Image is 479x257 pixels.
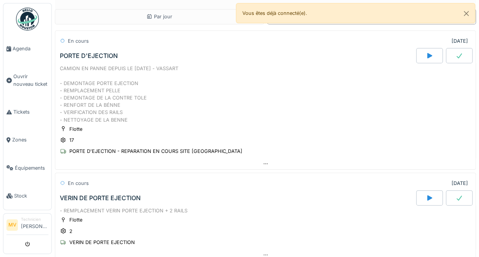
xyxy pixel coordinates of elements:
[16,8,39,31] img: Badge_color-CXgf-gQk.svg
[236,3,476,23] div: Vous êtes déjà connecté(e).
[3,126,51,154] a: Zones
[6,219,18,231] li: MV
[452,180,468,187] div: [DATE]
[15,164,48,172] span: Équipements
[60,194,141,202] div: VERIN DE PORTE EJECTION
[3,154,51,182] a: Équipements
[69,137,74,144] div: 17
[69,239,135,246] div: VERIN DE PORTE EJECTION
[21,217,48,233] li: [PERSON_NAME]
[13,45,48,52] span: Agenda
[3,182,51,210] a: Stock
[60,52,118,59] div: PORTE D'EJECTION
[3,63,51,98] a: Ouvrir nouveau ticket
[14,192,48,199] span: Stock
[452,37,468,45] div: [DATE]
[6,217,48,235] a: MV Technicien[PERSON_NAME]
[13,108,48,116] span: Tickets
[69,228,72,235] div: 2
[21,217,48,222] div: Technicien
[146,13,172,20] div: Par jour
[69,216,82,223] div: Flotte
[69,148,242,155] div: PORTE D'EJECTION - REPARATION EN COURS SITE [GEOGRAPHIC_DATA]
[3,98,51,126] a: Tickets
[60,65,471,124] div: CAMION EN PANNE DEPUIS LE [DATE] - VASSART - DEMONTAGE PORTE EJECTION - REMPLACEMENT PELLE - DEMO...
[60,207,471,214] div: - REMPLACEMENT VERIN PORTE EJECTION + 2 RAILS
[68,180,89,187] div: En cours
[458,3,475,24] button: Close
[12,136,48,143] span: Zones
[69,125,82,133] div: Flotte
[68,37,89,45] div: En cours
[13,73,48,87] span: Ouvrir nouveau ticket
[3,35,51,63] a: Agenda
